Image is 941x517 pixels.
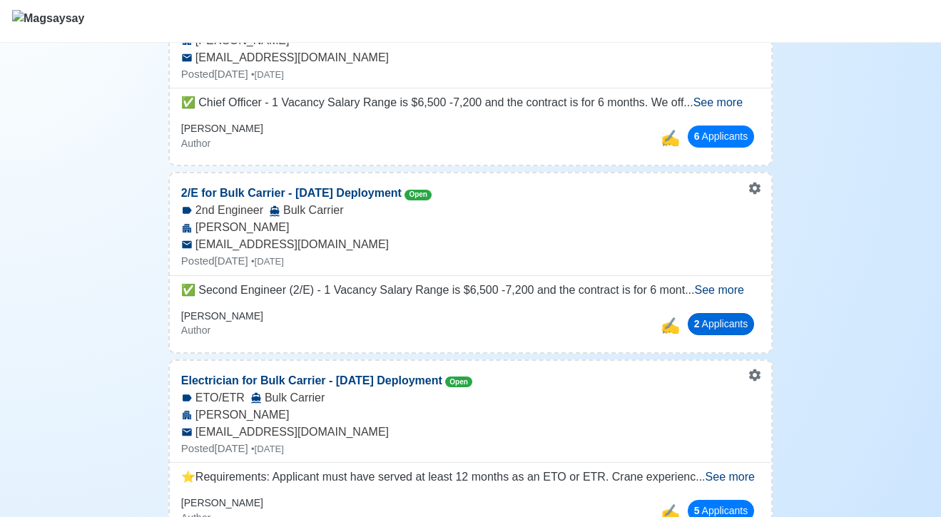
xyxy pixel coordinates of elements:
[445,377,472,387] span: Open
[661,317,680,334] span: copy
[170,236,771,253] div: [EMAIL_ADDRESS][DOMAIN_NAME]
[657,310,682,341] button: copy
[170,173,443,202] p: 2/E for Bulk Carrier - [DATE] Deployment
[694,505,700,516] span: 5
[693,96,743,108] span: See more
[170,406,771,424] div: [PERSON_NAME]
[11,1,85,42] button: Magsaysay
[657,123,682,153] button: copy
[170,253,771,270] div: Posted [DATE]
[170,361,484,389] p: Electrician for Bulk Carrier - [DATE] Deployment
[694,318,700,329] span: 2
[181,96,684,108] span: ✅ Chief Officer - 1 Vacancy Salary Range is $6,500 -7,200 and the contract is for 6 months. We off
[181,497,263,509] h6: [PERSON_NAME]
[688,313,755,335] button: 2 Applicants
[683,96,743,108] span: ...
[251,69,284,80] small: • [DATE]
[250,389,325,406] div: Bulk Carrier
[661,129,680,147] span: copy
[170,441,771,457] div: Posted [DATE]
[694,284,743,296] span: See more
[170,49,771,66] div: [EMAIL_ADDRESS][DOMAIN_NAME]
[706,471,755,483] span: See more
[195,389,245,406] span: ETO/ETR
[685,284,744,296] span: ...
[181,123,263,135] h6: [PERSON_NAME]
[181,324,210,336] small: Author
[195,202,263,219] span: 2nd Engineer
[181,471,696,483] span: ⭐️Requirements: Applicant must have served at least 12 months as an ETO or ETR. Crane experienc
[405,190,432,200] span: Open
[251,444,284,454] small: • [DATE]
[170,424,771,441] div: [EMAIL_ADDRESS][DOMAIN_NAME]
[688,126,755,148] button: 6 Applicants
[12,10,84,36] img: Magsaysay
[181,310,263,322] h6: [PERSON_NAME]
[694,130,700,142] span: 6
[170,66,771,83] div: Posted [DATE]
[170,219,771,236] div: [PERSON_NAME]
[269,202,343,219] div: Bulk Carrier
[181,284,685,296] span: ✅ Second Engineer (2/E) - 1 Vacancy Salary Range is $6,500 -7,200 and the contract is for 6 mont
[181,138,210,149] small: Author
[696,471,755,483] span: ...
[251,256,284,267] small: • [DATE]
